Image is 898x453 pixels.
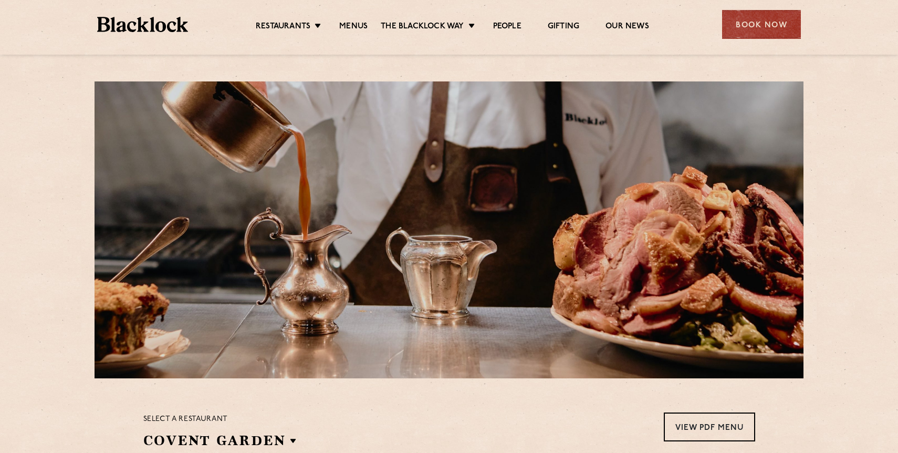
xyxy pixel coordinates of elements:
[548,22,579,33] a: Gifting
[493,22,521,33] a: People
[339,22,368,33] a: Menus
[605,22,649,33] a: Our News
[256,22,310,33] a: Restaurants
[97,17,188,32] img: BL_Textured_Logo-footer-cropped.svg
[722,10,801,39] div: Book Now
[381,22,464,33] a: The Blacklock Way
[664,413,755,441] a: View PDF Menu
[143,413,297,426] p: Select a restaurant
